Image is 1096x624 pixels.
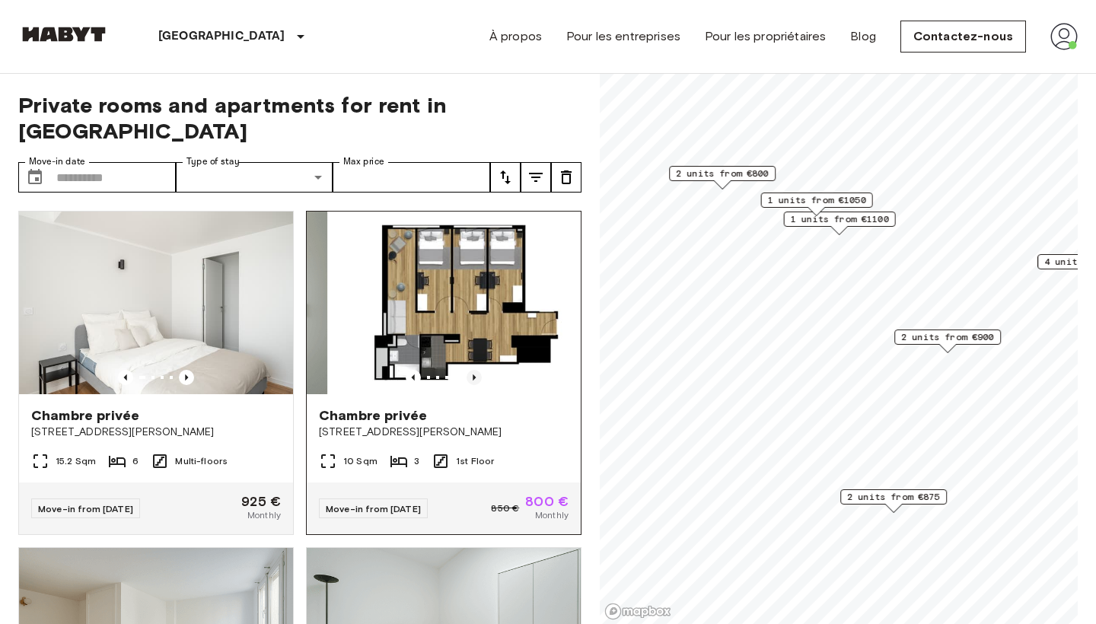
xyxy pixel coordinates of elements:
[186,155,240,168] label: Type of stay
[31,406,139,425] span: Chambre privée
[327,212,601,394] img: Marketing picture of unit FR-18-002-015-03H
[158,27,285,46] p: [GEOGRAPHIC_DATA]
[406,370,421,385] button: Previous image
[179,370,194,385] button: Previous image
[18,27,110,42] img: Habyt
[901,330,994,344] span: 2 units from €900
[18,211,294,535] a: Marketing picture of unit FR-18-003-003-04Previous imagePrevious imageChambre privée[STREET_ADDRE...
[768,193,866,207] span: 1 units from €1050
[894,330,1001,353] div: Map marker
[326,503,421,514] span: Move-in from [DATE]
[490,162,521,193] button: tune
[343,454,378,468] span: 10 Sqm
[525,495,569,508] span: 800 €
[319,425,569,440] span: [STREET_ADDRESS][PERSON_NAME]
[38,503,133,514] span: Move-in from [DATE]
[791,212,889,226] span: 1 units from €1100
[551,162,581,193] button: tune
[247,508,281,522] span: Monthly
[20,162,50,193] button: Choose date
[850,27,876,46] a: Blog
[414,454,419,468] span: 3
[840,489,947,513] div: Map marker
[491,501,519,515] span: 850 €
[705,27,826,46] a: Pour les propriétaires
[1050,23,1078,50] img: avatar
[118,370,133,385] button: Previous image
[784,212,896,235] div: Map marker
[521,162,551,193] button: tune
[319,406,427,425] span: Chambre privée
[535,508,569,522] span: Monthly
[669,166,776,189] div: Map marker
[604,603,671,620] a: Mapbox logo
[18,92,581,144] span: Private rooms and apartments for rent in [GEOGRAPHIC_DATA]
[175,454,228,468] span: Multi-floors
[31,425,281,440] span: [STREET_ADDRESS][PERSON_NAME]
[29,155,85,168] label: Move-in date
[566,27,680,46] a: Pour les entreprises
[489,27,542,46] a: À propos
[761,193,873,216] div: Map marker
[19,212,293,394] img: Marketing picture of unit FR-18-003-003-04
[847,490,940,504] span: 2 units from €875
[900,21,1026,53] a: Contactez-nous
[132,454,139,468] span: 6
[456,454,494,468] span: 1st Floor
[306,211,581,535] a: Previous imagePrevious imageChambre privée[STREET_ADDRESS][PERSON_NAME]10 Sqm31st FloorMove-in fr...
[241,495,281,508] span: 925 €
[56,454,96,468] span: 15.2 Sqm
[676,167,769,180] span: 2 units from €800
[467,370,482,385] button: Previous image
[343,155,384,168] label: Max price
